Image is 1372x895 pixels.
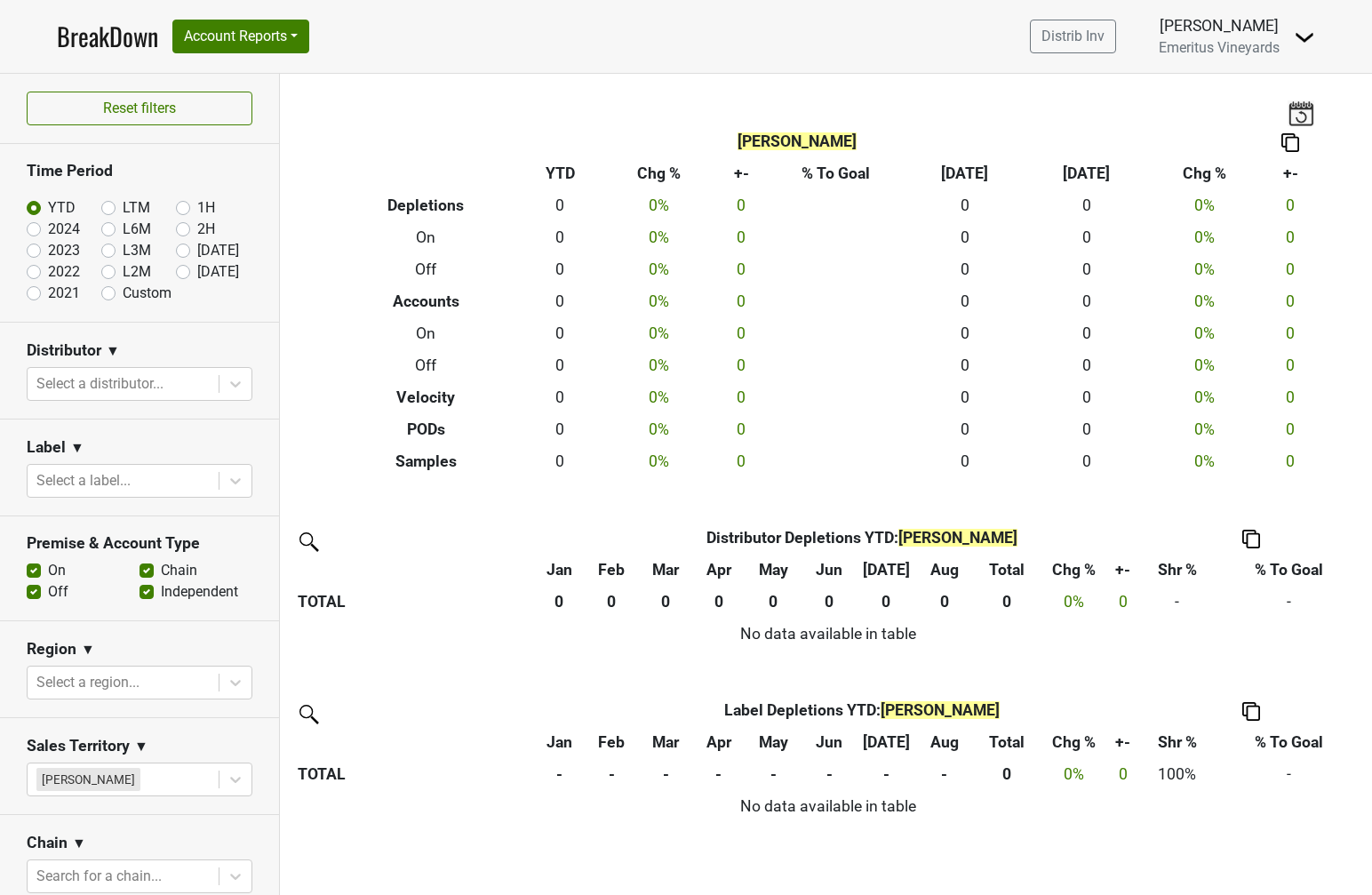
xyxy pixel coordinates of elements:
[803,586,857,618] th: 0
[904,190,1025,222] td: 0
[519,349,602,381] td: 0
[1025,318,1147,350] td: 0
[333,190,519,222] th: Depletions
[1216,758,1363,790] td: -
[602,222,715,254] td: 0 %
[744,758,802,790] th: -
[856,726,916,758] th: Jul: activate to sort column ascending
[744,586,802,618] th: 0
[694,758,745,790] th: -
[1025,413,1147,445] td: 0
[1147,381,1261,413] td: 0 %
[293,526,322,555] img: filter
[1159,39,1280,56] span: Emeritus Vineyards
[1107,758,1139,790] td: 0
[1262,413,1320,445] td: 0
[1216,554,1363,586] th: % To Goal: activate to sort column ascending
[904,158,1025,190] th: [DATE]
[333,445,519,477] th: Samples
[1064,593,1084,611] span: 0%
[972,554,1041,586] th: Total: activate to sort column ascending
[972,758,1041,790] th: 0
[972,726,1041,758] th: Total: activate to sort column ascending
[1281,133,1299,152] img: Copy to clipboard
[172,20,309,53] button: Account Reports
[1030,20,1116,53] a: Distrib Inv
[1025,190,1147,222] td: 0
[1262,158,1320,190] th: +-
[333,286,519,318] th: Accounts
[197,219,215,240] label: 2H
[1147,413,1261,445] td: 0 %
[27,162,252,180] h3: Time Period
[36,768,140,791] div: [PERSON_NAME]
[602,318,715,350] td: 0 %
[1147,222,1261,254] td: 0 %
[638,554,694,586] th: Mar: activate to sort column ascending
[293,618,1363,650] td: No data available in table
[519,158,602,190] th: YTD
[602,381,715,413] td: 0 %
[1025,349,1147,381] td: 0
[744,726,802,758] th: May: activate to sort column ascending
[1139,726,1216,758] th: Shr %: activate to sort column ascending
[881,701,1000,719] span: [PERSON_NAME]
[1041,758,1107,790] td: 0 %
[197,197,215,219] label: 1H
[586,522,1139,554] th: Distributor Depletions YTD :
[694,586,745,618] th: 0
[602,349,715,381] td: 0 %
[81,639,95,660] span: ▼
[519,190,602,222] td: 0
[916,726,972,758] th: Aug: activate to sort column ascending
[715,318,767,350] td: 0
[715,190,767,222] td: 0
[197,261,239,283] label: [DATE]
[519,254,602,286] td: 0
[602,190,715,222] td: 0 %
[1147,318,1261,350] td: 0 %
[123,283,171,304] label: Custom
[333,381,519,413] th: Velocity
[602,254,715,286] td: 0 %
[533,554,586,586] th: Jan: activate to sort column ascending
[904,445,1025,477] td: 0
[519,445,602,477] td: 0
[586,694,1139,726] th: Label Depletions YTD :
[715,158,767,190] th: +-
[333,413,519,445] th: PODs
[972,586,1041,618] th: 0
[715,445,767,477] td: 0
[48,219,80,240] label: 2024
[1147,190,1261,222] td: 0 %
[715,381,767,413] td: 0
[916,586,972,618] th: 0
[1147,286,1261,318] td: 0 %
[1242,530,1260,548] img: Copy to clipboard
[744,554,802,586] th: May: activate to sort column ascending
[1147,349,1261,381] td: 0 %
[27,92,252,125] button: Reset filters
[602,445,715,477] td: 0 %
[533,586,586,618] th: 0
[904,349,1025,381] td: 0
[27,438,66,457] h3: Label
[27,640,76,659] h3: Region
[134,736,148,757] span: ▼
[293,554,533,586] th: &nbsp;: activate to sort column ascending
[715,254,767,286] td: 0
[1159,14,1280,37] div: [PERSON_NAME]
[293,699,322,727] img: filter
[602,158,715,190] th: Chg %
[803,726,857,758] th: Jun: activate to sort column ascending
[48,581,68,603] label: Off
[898,529,1017,547] span: [PERSON_NAME]
[1025,381,1147,413] td: 0
[904,254,1025,286] td: 0
[1139,758,1216,790] td: 100%
[1262,381,1320,413] td: 0
[161,581,238,603] label: Independent
[533,758,586,790] th: -
[123,197,150,219] label: LTM
[1262,445,1320,477] td: 0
